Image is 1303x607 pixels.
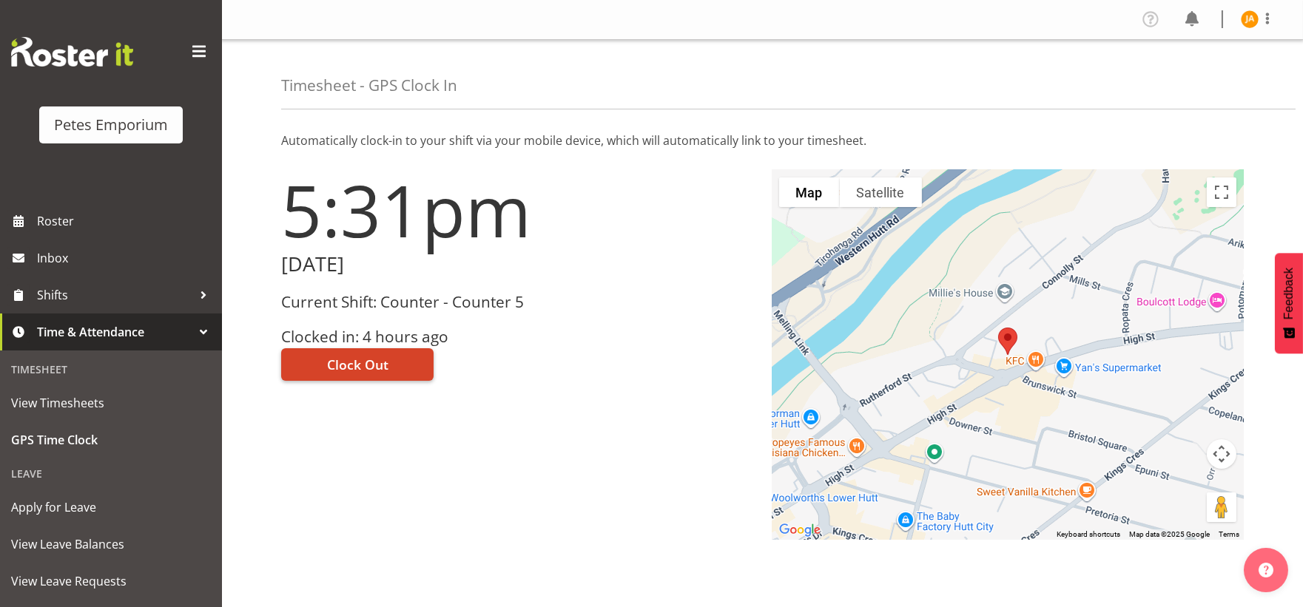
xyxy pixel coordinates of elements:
[37,321,192,343] span: Time & Attendance
[37,284,192,306] span: Shifts
[840,177,922,207] button: Show satellite imagery
[4,458,218,489] div: Leave
[11,570,211,592] span: View Leave Requests
[11,429,211,451] span: GPS Time Clock
[281,170,754,250] h1: 5:31pm
[1219,530,1239,538] a: Terms (opens in new tab)
[281,348,434,381] button: Clock Out
[4,526,218,563] a: View Leave Balances
[4,563,218,600] a: View Leave Requests
[327,355,388,374] span: Clock Out
[1282,268,1296,319] span: Feedback
[4,489,218,526] a: Apply for Leave
[281,132,1244,149] p: Automatically clock-in to your shift via your mobile device, which will automatically link to you...
[775,520,824,540] a: Open this area in Google Maps (opens a new window)
[281,253,754,276] h2: [DATE]
[11,533,211,555] span: View Leave Balances
[1057,529,1120,540] button: Keyboard shortcuts
[37,210,215,232] span: Roster
[779,177,840,207] button: Show street map
[1259,563,1273,577] img: help-xxl-2.png
[1207,439,1236,469] button: Map camera controls
[1275,253,1303,353] button: Feedback - Show survey
[54,114,168,136] div: Petes Emporium
[4,354,218,384] div: Timesheet
[11,392,211,414] span: View Timesheets
[11,37,133,67] img: Rosterit website logo
[1241,10,1259,28] img: jeseryl-armstrong10788.jpg
[281,328,754,345] h3: Clocked in: 4 hours ago
[37,247,215,269] span: Inbox
[1207,177,1236,207] button: Toggle fullscreen view
[11,496,211,518] span: Apply for Leave
[1129,530,1210,538] span: Map data ©2025 Google
[775,520,824,540] img: Google
[281,77,457,94] h4: Timesheet - GPS Clock In
[1207,492,1236,522] button: Drag Pegman onto the map to open Street View
[4,384,218,421] a: View Timesheets
[281,294,754,311] h3: Current Shift: Counter - Counter 5
[4,421,218,458] a: GPS Time Clock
